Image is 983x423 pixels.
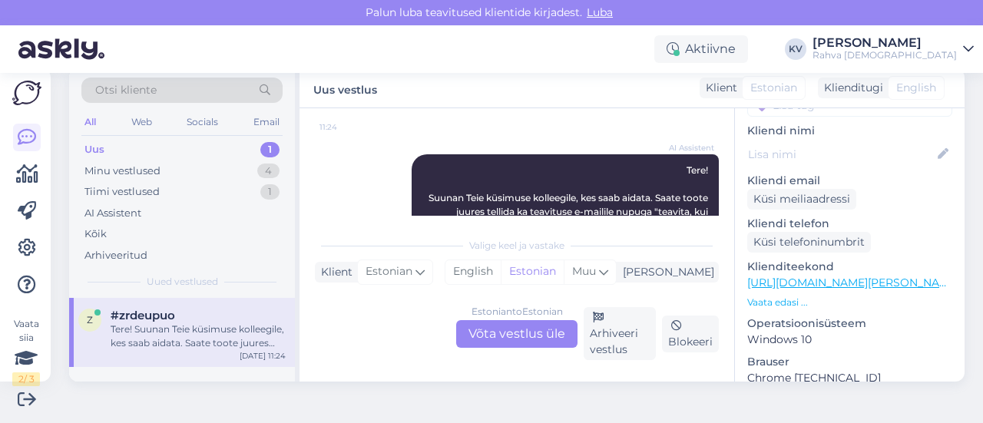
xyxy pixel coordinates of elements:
div: Kõik [84,226,107,242]
div: Web [128,112,155,132]
p: Kliendi telefon [747,216,952,232]
div: Klient [700,80,737,96]
div: 1 [260,142,280,157]
div: [PERSON_NAME] [813,37,957,49]
span: English [896,80,936,96]
div: Uus [84,142,104,157]
span: z [87,314,93,326]
p: Kliendi nimi [747,123,952,139]
a: [PERSON_NAME]Rahva [DEMOGRAPHIC_DATA] [813,37,974,61]
div: Klient [315,264,352,280]
div: 2 / 3 [12,372,40,386]
div: Küsi telefoninumbrit [747,232,871,253]
div: Vaata siia [12,317,40,386]
p: Chrome [TECHNICAL_ID] [747,370,952,386]
p: Operatsioonisüsteem [747,316,952,332]
div: Email [250,112,283,132]
p: Brauser [747,354,952,370]
span: AI Assistent [657,142,714,154]
div: Küsi meiliaadressi [747,189,856,210]
div: [PERSON_NAME] [617,264,714,280]
div: All [81,112,99,132]
p: Vaata edasi ... [747,296,952,309]
span: Estonian [366,263,412,280]
p: Klienditeekond [747,259,952,275]
div: English [445,260,501,283]
div: Võta vestlus üle [456,320,578,348]
div: Estonian to Estonian [472,305,563,319]
div: Tere! Suunan Teie küsimuse kolleegile, kes saab aidata. Saate toote juures tellida ka teavituse e... [111,322,286,350]
div: Rahva [DEMOGRAPHIC_DATA] [813,49,957,61]
div: Arhiveeri vestlus [584,307,656,360]
img: Askly Logo [12,81,41,105]
span: Muu [572,264,596,278]
span: Otsi kliente [95,82,157,98]
div: KV [785,38,806,60]
input: Lisa nimi [748,146,935,163]
span: 11:24 [319,121,377,133]
span: Estonian [750,80,797,96]
div: 1 [260,184,280,200]
div: Arhiveeritud [84,248,147,263]
div: Minu vestlused [84,164,161,179]
div: [DATE] 11:24 [240,350,286,362]
a: [URL][DOMAIN_NAME][PERSON_NAME] [747,276,959,289]
div: Blokeeri [662,316,719,352]
div: Valige keel ja vastake [315,239,719,253]
div: 4 [257,164,280,179]
div: Klienditugi [818,80,883,96]
p: Windows 10 [747,332,952,348]
div: Tiimi vestlused [84,184,160,200]
span: Luba [582,5,617,19]
div: Aktiivne [654,35,748,63]
div: Estonian [501,260,564,283]
span: #zrdeupuo [111,309,175,322]
span: Uued vestlused [147,275,218,289]
label: Uus vestlus [313,78,377,98]
div: Socials [184,112,221,132]
div: AI Assistent [84,206,141,221]
p: Kliendi email [747,173,952,189]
